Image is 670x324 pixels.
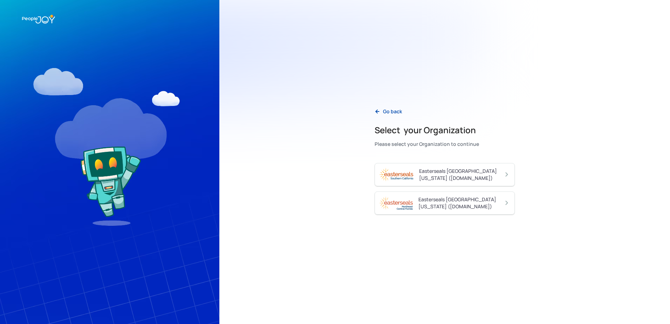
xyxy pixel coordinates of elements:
[375,139,479,149] div: Please select your Organization to continue
[375,191,515,215] a: Easterseals [GEOGRAPHIC_DATA][US_STATE] ([DOMAIN_NAME])
[369,104,408,119] a: Go back
[419,168,503,182] div: Easterseals [GEOGRAPHIC_DATA][US_STATE] ([DOMAIN_NAME])
[375,163,515,186] a: Easterseals [GEOGRAPHIC_DATA][US_STATE] ([DOMAIN_NAME])
[383,108,402,115] div: Go back
[375,124,479,136] h2: Select your Organization
[418,196,503,210] div: Easterseals [GEOGRAPHIC_DATA][US_STATE] ([DOMAIN_NAME])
